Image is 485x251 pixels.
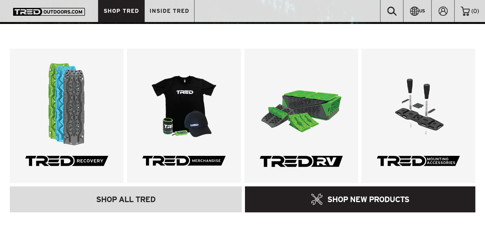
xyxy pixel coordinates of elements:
a: SHOP ALL TRED [10,186,242,212]
img: TRED Outdoors America [13,8,85,16]
span: INSIDE TRED [150,8,189,14]
a: SHOP NEW PRODUCTS [245,186,475,212]
span: 0 [473,8,477,14]
span: ( ) [471,8,479,14]
span: SHOP TRED [104,8,139,14]
img: cart-icon [461,7,470,16]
